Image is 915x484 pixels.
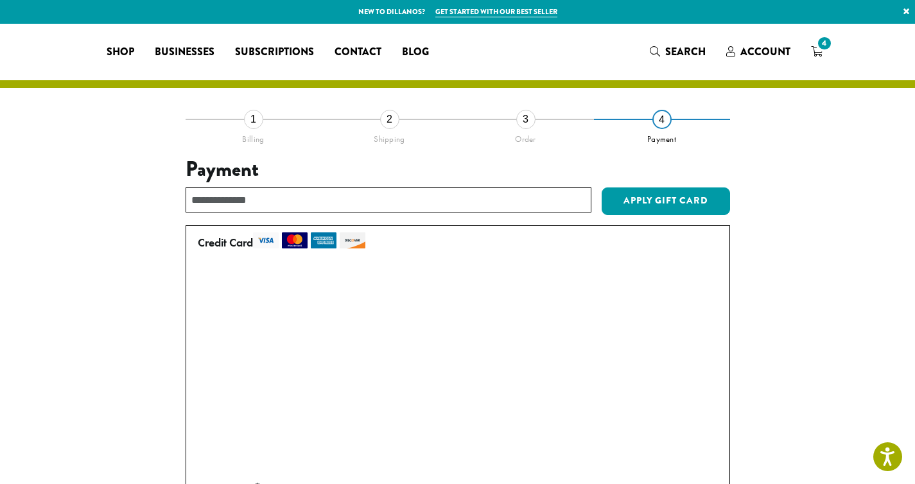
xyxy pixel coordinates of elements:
img: mastercard [282,232,308,248]
div: 3 [516,110,536,129]
div: 4 [652,110,672,129]
div: Billing [186,129,322,144]
img: visa [253,232,279,248]
button: Apply Gift Card [602,187,730,216]
span: Search [665,44,706,59]
span: Account [740,44,790,59]
span: 4 [815,35,833,52]
div: Shipping [322,129,458,144]
span: Businesses [155,44,214,60]
a: Search [640,41,716,62]
div: 1 [244,110,263,129]
a: Shop [96,42,144,62]
a: Get started with our best seller [435,6,557,17]
label: Credit Card [198,232,713,253]
span: Blog [402,44,429,60]
span: Subscriptions [235,44,314,60]
div: 2 [380,110,399,129]
div: Payment [594,129,730,144]
h3: Payment [186,157,730,182]
img: discover [340,232,365,248]
span: Shop [107,44,134,60]
div: Order [458,129,594,144]
span: Contact [335,44,381,60]
img: amex [311,232,336,248]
